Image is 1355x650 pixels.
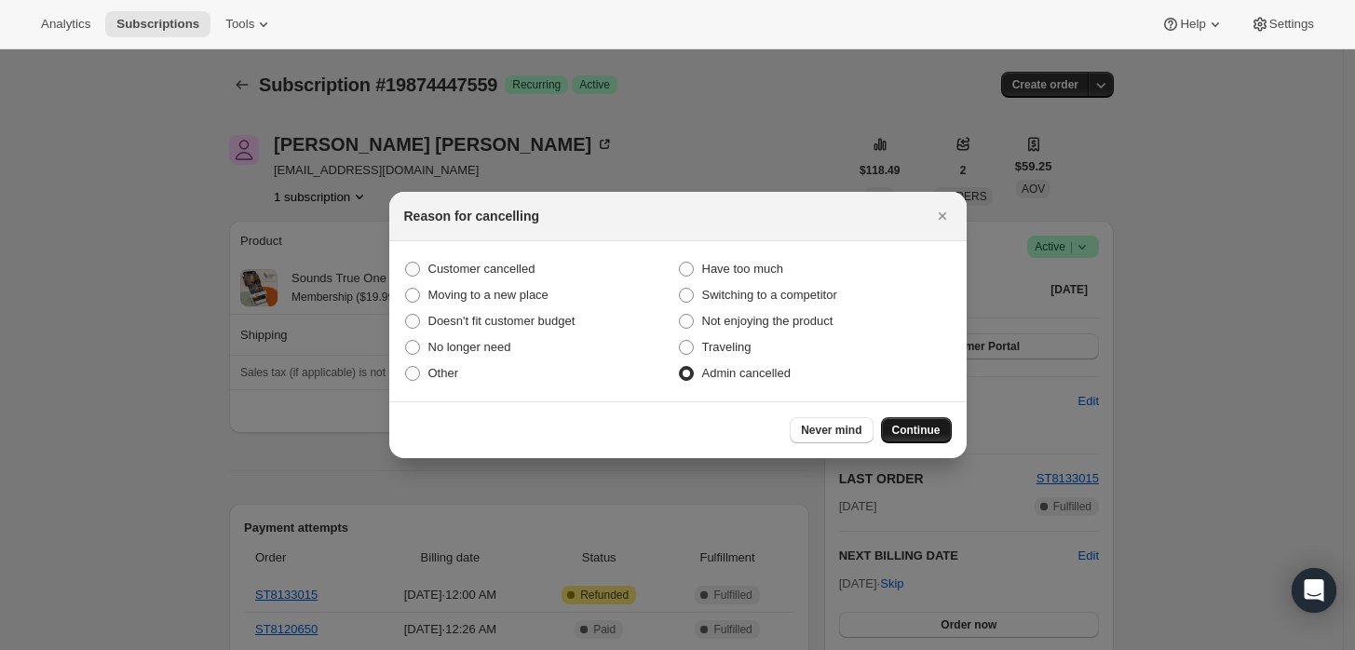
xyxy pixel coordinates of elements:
[214,11,284,37] button: Tools
[892,423,941,438] span: Continue
[1269,17,1314,32] span: Settings
[929,203,955,229] button: Close
[702,262,783,276] span: Have too much
[428,314,576,328] span: Doesn't fit customer budget
[404,207,539,225] h2: Reason for cancelling
[790,417,873,443] button: Never mind
[428,340,511,354] span: No longer need
[428,366,459,380] span: Other
[41,17,90,32] span: Analytics
[1150,11,1235,37] button: Help
[1240,11,1325,37] button: Settings
[428,288,549,302] span: Moving to a new place
[702,288,837,302] span: Switching to a competitor
[702,340,752,354] span: Traveling
[105,11,210,37] button: Subscriptions
[428,262,535,276] span: Customer cancelled
[30,11,102,37] button: Analytics
[225,17,254,32] span: Tools
[801,423,861,438] span: Never mind
[1292,568,1336,613] div: Open Intercom Messenger
[881,417,952,443] button: Continue
[702,314,833,328] span: Not enjoying the product
[116,17,199,32] span: Subscriptions
[1180,17,1205,32] span: Help
[702,366,791,380] span: Admin cancelled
